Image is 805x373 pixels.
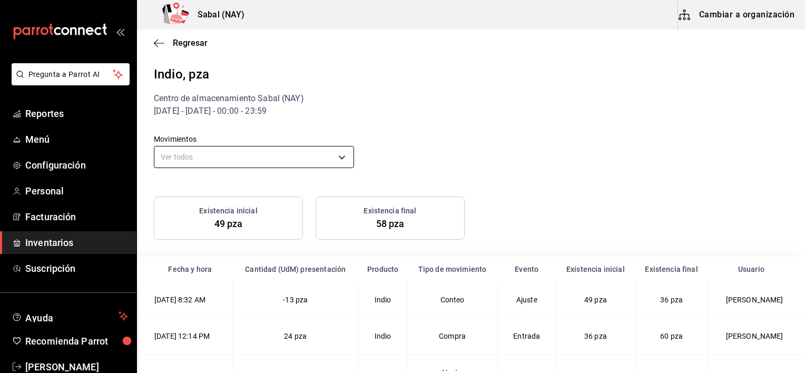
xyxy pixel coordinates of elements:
h3: Sabal (NAY) [189,8,244,21]
span: Inventarios [25,235,128,250]
div: Evento [504,265,549,273]
div: Ver todos [154,146,354,168]
h3: Existencia final [364,205,416,217]
td: Entrada [497,318,556,355]
div: Indio, pza [154,65,788,84]
a: Pregunta a Parrot AI [7,76,130,87]
td: [DATE] 8:32 AM [138,282,233,318]
span: Configuración [25,158,128,172]
span: Menú [25,132,128,146]
button: Regresar [154,38,208,48]
div: Tipo de movimiento [414,265,491,273]
td: Indio [358,318,407,355]
span: Personal [25,184,128,198]
button: open_drawer_menu [116,27,124,36]
span: Ayuda [25,310,114,322]
div: Fecha y hora [154,265,227,273]
label: Movimientos [154,135,354,143]
span: 36 pza [660,296,683,304]
span: -13 pza [283,296,308,304]
div: Centro de almacenamiento Sabal (NAY) [154,92,788,105]
div: Compra [420,331,485,341]
span: 60 pza [660,332,683,340]
td: Indio [358,282,407,318]
span: 49 pza [214,218,243,229]
td: Ajuste [497,282,556,318]
div: Usuario [714,265,788,273]
div: Conteo [420,295,485,305]
td: [PERSON_NAME] [708,318,805,355]
span: 24 pza [284,332,307,340]
button: Pregunta a Parrot AI [12,63,130,85]
td: [PERSON_NAME] [708,282,805,318]
span: 49 pza [584,296,607,304]
span: Facturación [25,210,128,224]
span: 58 pza [376,218,405,229]
span: 36 pza [584,332,607,340]
div: Existencia inicial [562,265,629,273]
div: Producto [365,265,401,273]
td: [DATE] 12:14 PM [138,318,233,355]
div: Cantidad (UdM) presentación [239,265,352,273]
span: Recomienda Parrot [25,334,128,348]
div: Existencia final [641,265,701,273]
span: Reportes [25,106,128,121]
div: [DATE] - [DATE] - 00:00 - 23:59 [154,105,788,117]
span: Pregunta a Parrot AI [28,69,113,80]
span: Suscripción [25,261,128,276]
h3: Existencia inicial [199,205,257,217]
span: Regresar [173,38,208,48]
